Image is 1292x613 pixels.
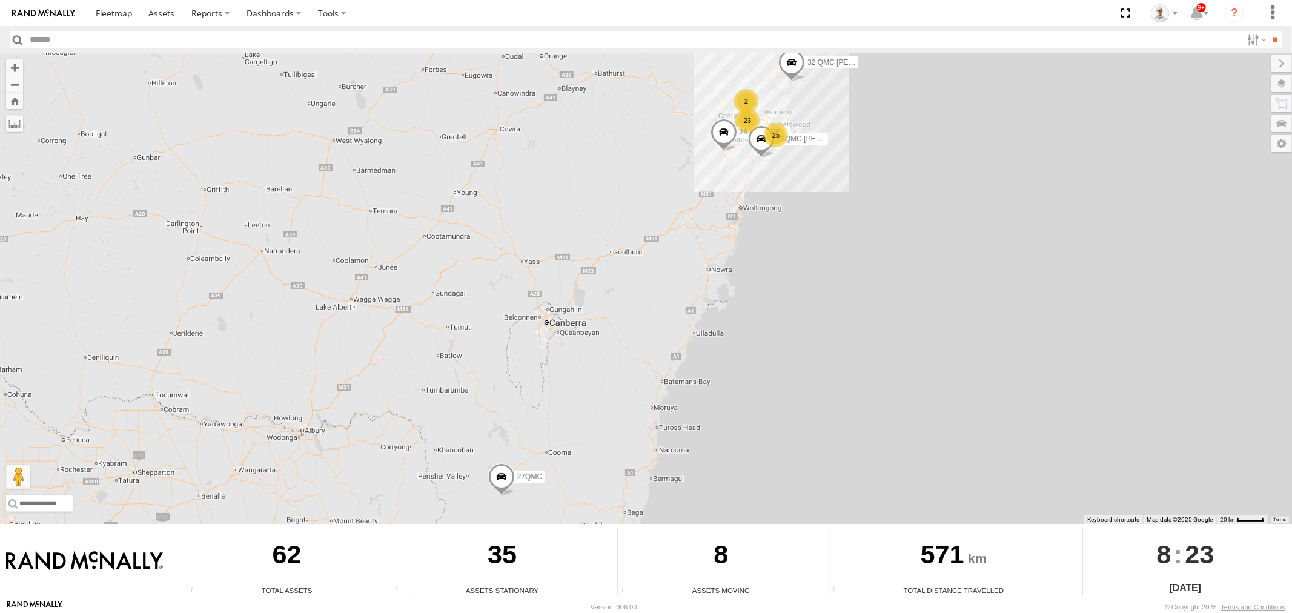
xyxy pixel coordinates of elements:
[1165,603,1285,611] div: © Copyright 2025 -
[777,134,863,142] span: 23QMC [PERSON_NAME]
[12,9,75,18] img: rand-logo.svg
[618,586,636,595] div: Total number of assets current in transit.
[807,58,896,67] span: 32 QMC [PERSON_NAME]
[829,585,1078,595] div: Total Distance Travelled
[6,93,23,109] button: Zoom Home
[618,585,824,595] div: Assets Moving
[1087,515,1139,524] button: Keyboard shortcuts
[591,603,637,611] div: Version: 306.00
[1216,515,1268,524] button: Map Scale: 20 km per 41 pixels
[1156,528,1171,580] span: 8
[1220,516,1237,523] span: 20 km
[1271,135,1292,152] label: Map Settings
[764,123,788,147] div: 25
[734,89,758,113] div: 2
[1274,517,1287,522] a: Terms (opens in new tab)
[1221,603,1285,611] a: Terms and Conditions
[739,128,828,136] span: 28 QMC [PERSON_NAME]
[187,528,386,585] div: 62
[7,601,62,613] a: Visit our Website
[829,586,847,595] div: Total distance travelled by all assets within specified date range and applied filters
[391,586,409,595] div: Total number of assets current stationary.
[735,108,760,133] div: 23
[1242,31,1268,48] label: Search Filter Options
[1147,516,1213,523] span: Map data ©2025 Google
[187,586,205,595] div: Total number of Enabled Assets
[6,551,163,572] img: Rand McNally
[1083,581,1288,595] div: [DATE]
[6,465,30,489] button: Drag Pegman onto the map to open Street View
[1185,528,1214,580] span: 23
[6,115,23,132] label: Measure
[1083,528,1288,580] div: :
[1147,4,1182,22] div: Kurt Byers
[187,585,386,595] div: Total Assets
[391,528,613,585] div: 35
[1225,4,1244,23] i: ?
[829,528,1078,585] div: 571
[6,59,23,76] button: Zoom in
[618,528,824,585] div: 8
[391,585,613,595] div: Assets Stationary
[517,472,542,481] span: 27QMC
[6,76,23,93] button: Zoom out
